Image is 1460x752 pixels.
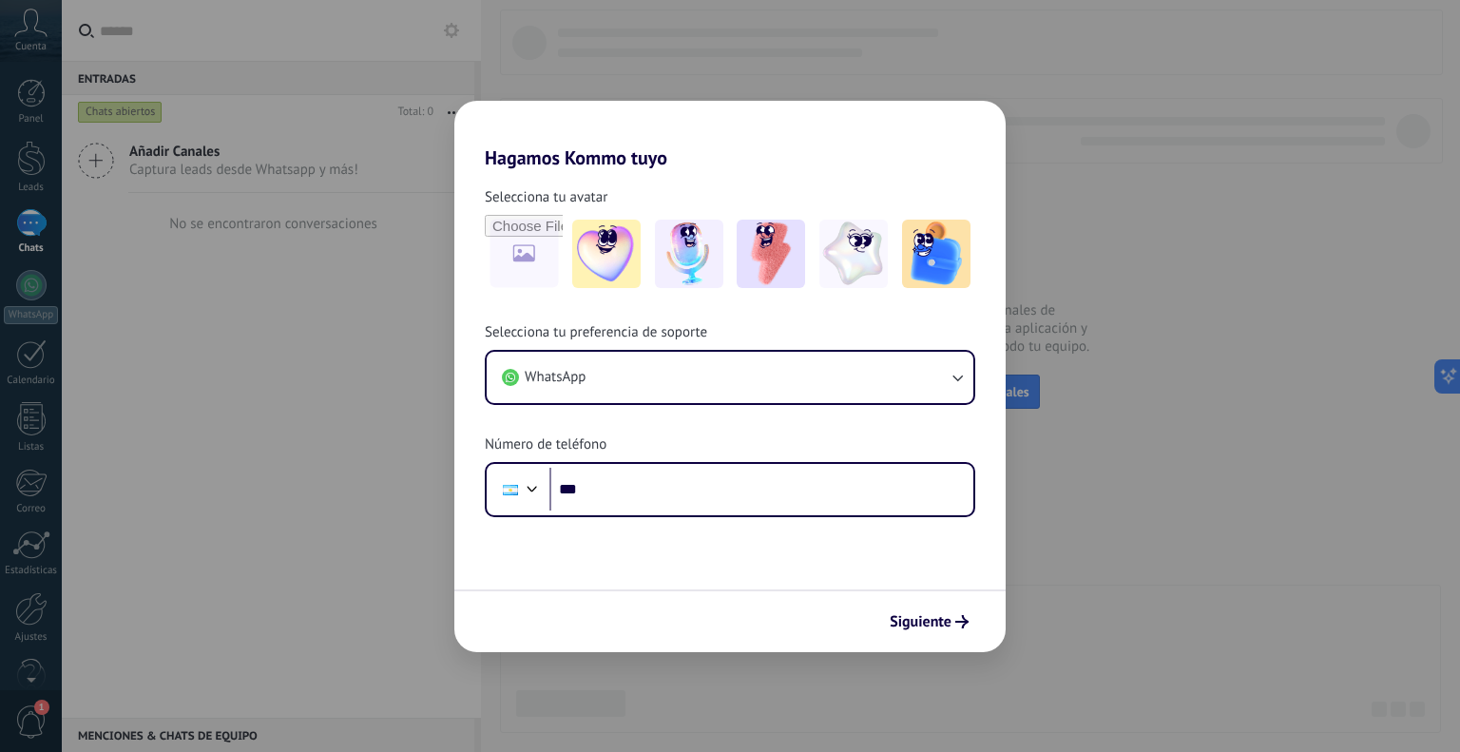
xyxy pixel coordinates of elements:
img: -4.jpeg [819,220,888,288]
img: -1.jpeg [572,220,641,288]
span: WhatsApp [525,368,586,387]
span: Selecciona tu preferencia de soporte [485,323,707,342]
span: Número de teléfono [485,435,606,454]
span: Siguiente [890,615,951,628]
img: -2.jpeg [655,220,723,288]
h2: Hagamos Kommo tuyo [454,101,1006,169]
img: -3.jpeg [737,220,805,288]
span: Selecciona tu avatar [485,188,607,207]
button: WhatsApp [487,352,973,403]
img: -5.jpeg [902,220,970,288]
div: Argentina: + 54 [492,470,528,510]
button: Siguiente [881,606,977,638]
